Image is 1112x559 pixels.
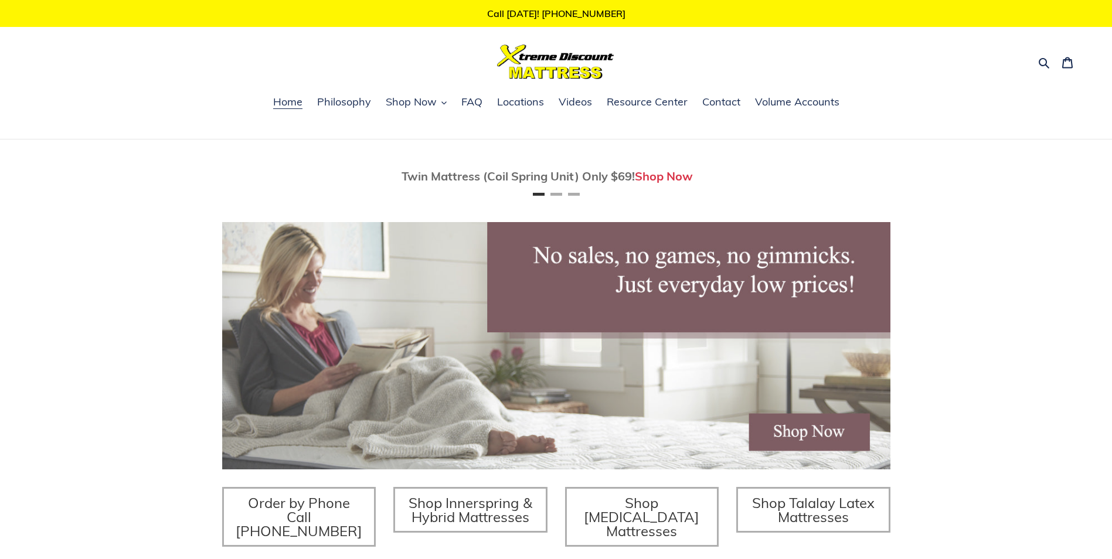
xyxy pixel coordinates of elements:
a: Volume Accounts [749,94,845,111]
span: Locations [497,95,544,109]
a: Home [267,94,308,111]
button: Page 2 [550,193,562,196]
span: Order by Phone Call [PHONE_NUMBER] [236,494,362,540]
a: Shop Talalay Latex Mattresses [736,487,890,533]
a: Shop Now [635,169,693,183]
a: Resource Center [601,94,693,111]
span: Shop Now [386,95,437,109]
span: Home [273,95,302,109]
button: Page 1 [533,193,545,196]
span: Volume Accounts [755,95,839,109]
span: Shop [MEDICAL_DATA] Mattresses [584,494,699,540]
a: Order by Phone Call [PHONE_NUMBER] [222,487,376,547]
a: Videos [553,94,598,111]
span: Videos [559,95,592,109]
a: Locations [491,94,550,111]
span: FAQ [461,95,482,109]
a: Shop [MEDICAL_DATA] Mattresses [565,487,719,547]
span: Contact [702,95,740,109]
span: Twin Mattress (Coil Spring Unit) Only $69! [402,169,635,183]
button: Page 3 [568,193,580,196]
a: Philosophy [311,94,377,111]
a: Shop Innerspring & Hybrid Mattresses [393,487,548,533]
span: Philosophy [317,95,371,109]
button: Shop Now [380,94,453,111]
span: Shop Talalay Latex Mattresses [752,494,875,526]
a: FAQ [455,94,488,111]
span: Resource Center [607,95,688,109]
a: Contact [696,94,746,111]
img: herobannermay2022-1652879215306_1200x.jpg [222,222,890,469]
span: Shop Innerspring & Hybrid Mattresses [409,494,532,526]
img: Xtreme Discount Mattress [497,45,614,79]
